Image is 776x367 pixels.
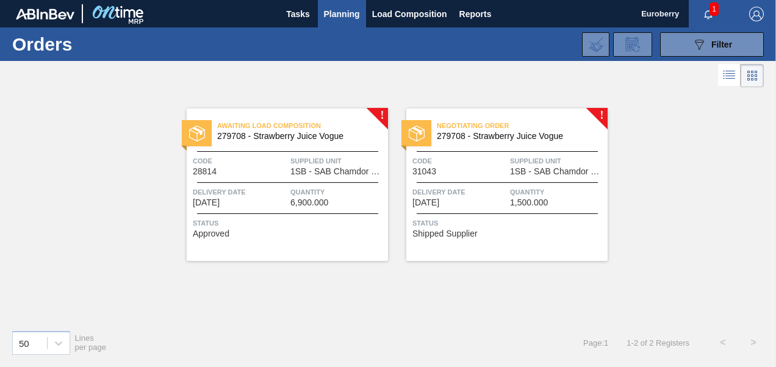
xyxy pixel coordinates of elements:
[738,327,769,358] button: >
[412,198,439,207] span: 09/07/2025
[16,9,74,20] img: TNhmsLtSVTkK8tSr43FrP2fwEKptu5GPRR3wAAAABJRU5ErkJggg==
[510,198,548,207] span: 1,500.000
[459,7,492,21] span: Reports
[660,32,764,57] button: Filter
[75,333,107,352] span: Lines per page
[193,167,217,176] span: 28814
[689,5,728,23] button: Notifications
[290,155,385,167] span: Supplied Unit
[290,167,385,176] span: 1SB - SAB Chamdor Brewery
[711,40,732,49] span: Filter
[510,186,605,198] span: Quantity
[627,338,689,347] span: 1 - 2 of 2 Registers
[582,32,609,57] div: Import Order Negotiation
[290,198,328,207] span: 6,900.000
[613,32,652,57] div: Order Review Request
[290,186,385,198] span: Quantity
[324,7,360,21] span: Planning
[749,7,764,21] img: Logout
[412,167,436,176] span: 31043
[412,229,478,238] span: Shipped Supplier
[412,155,507,167] span: Code
[388,109,608,261] a: !statusNegotiating Order279708 - Strawberry Juice VogueCode31043Supplied Unit1SB - SAB Chamdor Br...
[510,155,605,167] span: Supplied Unit
[583,338,608,347] span: Page : 1
[412,186,507,198] span: Delivery Date
[217,119,388,132] span: Awaiting Load Composition
[217,132,378,141] span: 279708 - Strawberry Juice Vogue
[285,7,312,21] span: Tasks
[193,229,229,238] span: Approved
[189,126,205,141] img: status
[437,119,608,132] span: Negotiating Order
[741,64,764,87] div: Card Vision
[193,198,220,207] span: 06/09/2025
[193,217,385,229] span: Status
[510,167,605,176] span: 1SB - SAB Chamdor Brewery
[372,7,447,21] span: Load Composition
[718,64,741,87] div: List Vision
[19,338,29,348] div: 50
[193,186,287,198] span: Delivery Date
[412,217,605,229] span: Status
[708,327,738,358] button: <
[12,37,181,51] h1: Orders
[409,126,425,141] img: status
[193,155,287,167] span: Code
[710,2,719,16] span: 1
[168,109,388,261] a: !statusAwaiting Load Composition279708 - Strawberry Juice VogueCode28814Supplied Unit1SB - SAB Ch...
[437,132,598,141] span: 279708 - Strawberry Juice Vogue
